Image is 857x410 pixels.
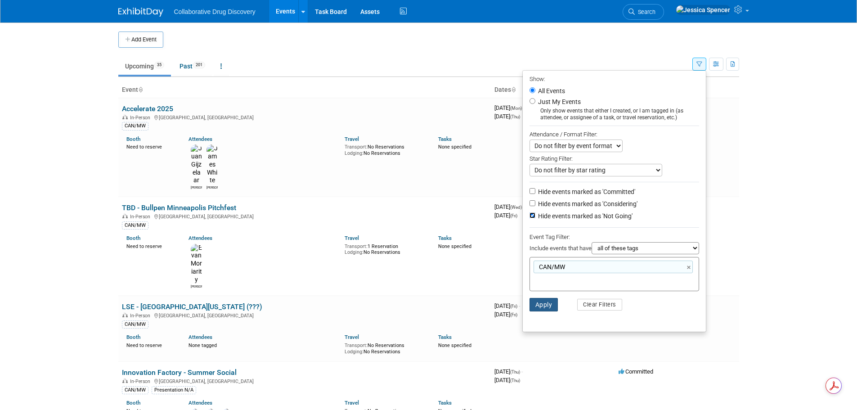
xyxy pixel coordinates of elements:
[188,341,338,349] div: None tagged
[529,152,699,164] div: Star Rating Filter:
[345,235,359,241] a: Travel
[126,334,140,340] a: Booth
[345,243,368,249] span: Transport:
[438,136,452,142] a: Tasks
[510,114,520,119] span: (Thu)
[511,86,516,93] a: Sort by Start Date
[174,8,256,15] span: Collaborative Drug Discovery
[529,242,699,257] div: Include events that have
[494,113,520,120] span: [DATE]
[536,88,565,94] label: All Events
[494,377,520,383] span: [DATE]
[122,320,148,329] div: CAN/MW
[130,214,153,220] span: In-Person
[345,400,359,406] a: Travel
[635,9,655,15] span: Search
[519,302,520,309] span: -
[118,82,491,98] th: Event
[577,299,622,311] button: Clear Filters
[494,302,520,309] span: [DATE]
[345,242,425,256] div: 1 Reservation No Reservations
[537,262,565,271] span: CAN/MW
[438,334,452,340] a: Tasks
[345,136,359,142] a: Travel
[345,142,425,156] div: No Reservations No Reservations
[521,368,523,375] span: -
[191,284,202,289] div: Evan Moriarity
[122,122,148,130] div: CAN/MW
[118,8,163,17] img: ExhibitDay
[154,62,164,68] span: 35
[510,312,517,317] span: (Fri)
[188,400,212,406] a: Attendees
[138,86,143,93] a: Sort by Event Name
[122,311,487,319] div: [GEOGRAPHIC_DATA], [GEOGRAPHIC_DATA]
[536,97,581,106] label: Just My Events
[191,244,202,284] img: Evan Moriarity
[510,205,522,210] span: (Wed)
[345,150,363,156] span: Lodging:
[438,235,452,241] a: Tasks
[206,144,218,185] img: James White
[345,341,425,355] div: No Reservations No Reservations
[494,368,523,375] span: [DATE]
[191,144,202,185] img: Juan Gijzelaar
[122,212,487,220] div: [GEOGRAPHIC_DATA], [GEOGRAPHIC_DATA]
[193,62,205,68] span: 201
[494,203,525,210] span: [DATE]
[676,5,731,15] img: Jessica Spencer
[122,214,128,218] img: In-Person Event
[122,203,236,212] a: TBD - Bullpen Minneapolis Pitchfest
[345,349,363,355] span: Lodging:
[126,142,175,150] div: Need to reserve
[438,144,471,150] span: None specified
[536,199,637,208] label: Hide events marked as 'Considering'
[126,136,140,142] a: Booth
[191,185,202,190] div: Juan Gijzelaar
[126,341,175,349] div: Need to reserve
[122,377,487,384] div: [GEOGRAPHIC_DATA], [GEOGRAPHIC_DATA]
[126,235,140,241] a: Booth
[510,106,522,111] span: (Mon)
[510,213,517,218] span: (Fri)
[687,262,693,273] a: ×
[122,378,128,383] img: In-Person Event
[122,113,487,121] div: [GEOGRAPHIC_DATA], [GEOGRAPHIC_DATA]
[529,73,699,84] div: Show:
[345,342,368,348] span: Transport:
[118,58,171,75] a: Upcoming35
[438,400,452,406] a: Tasks
[126,400,140,406] a: Booth
[118,32,163,48] button: Add Event
[122,368,237,377] a: Innovation Factory - Summer Social
[122,104,173,113] a: Accelerate 2025
[536,187,635,196] label: Hide events marked as 'Committed'
[536,212,633,221] label: Hide events marked as 'Not Going'
[188,235,212,241] a: Attendees
[345,144,368,150] span: Transport:
[623,4,664,20] a: Search
[494,104,525,111] span: [DATE]
[130,313,153,319] span: In-Person
[345,249,363,255] span: Lodging:
[173,58,212,75] a: Past201
[438,243,471,249] span: None specified
[510,378,520,383] span: (Thu)
[510,369,520,374] span: (Thu)
[494,212,517,219] span: [DATE]
[188,136,212,142] a: Attendees
[152,386,196,394] div: Presentation N/A
[529,232,699,242] div: Event Tag Filter:
[206,185,218,190] div: James White
[122,313,128,317] img: In-Person Event
[130,378,153,384] span: In-Person
[529,129,699,140] div: Attendance / Format Filter:
[494,311,517,318] span: [DATE]
[438,342,471,348] span: None specified
[122,302,262,311] a: LSE - [GEOGRAPHIC_DATA][US_STATE] (???)
[188,334,212,340] a: Attendees
[491,82,615,98] th: Dates
[619,368,653,375] span: Committed
[529,108,699,121] div: Only show events that either I created, or I am tagged in (as attendee, or assignee of a task, or...
[122,221,148,230] div: CAN/MW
